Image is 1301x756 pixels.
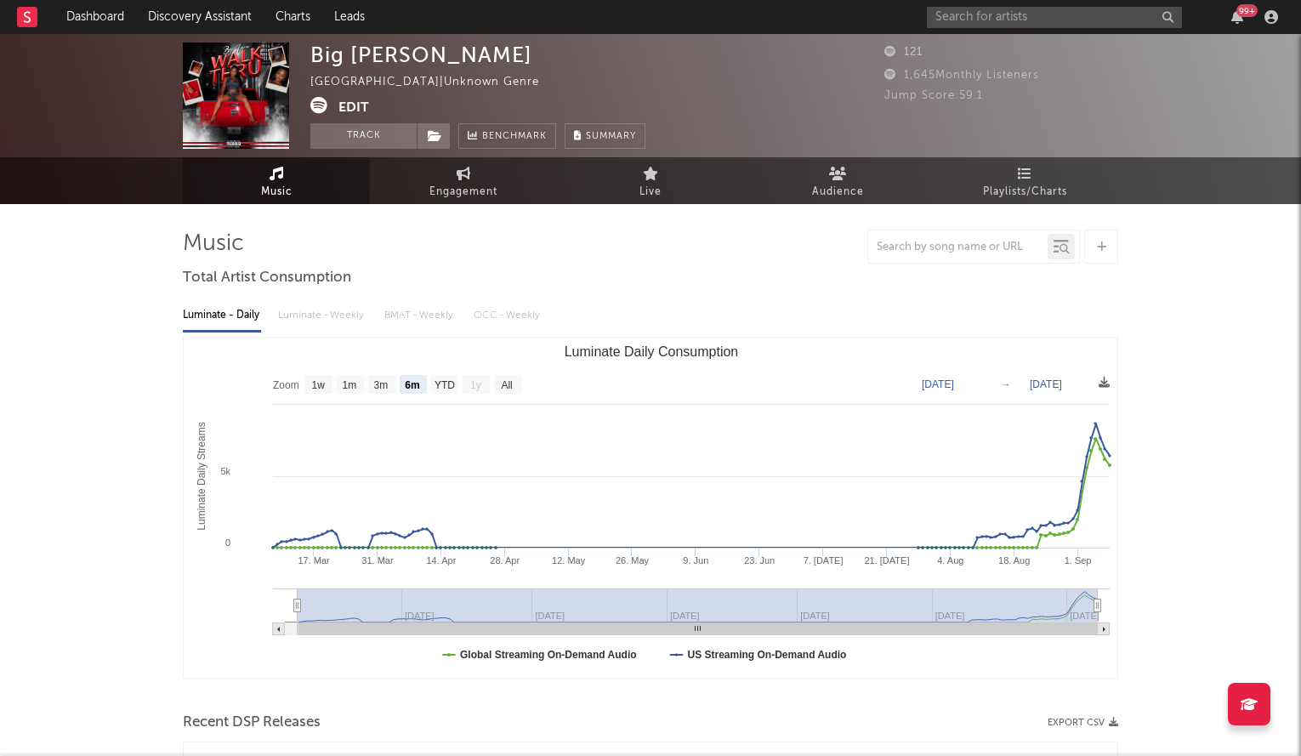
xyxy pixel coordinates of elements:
[1070,611,1099,621] text: [DATE]
[586,132,636,141] span: Summary
[273,379,299,391] text: Zoom
[435,379,455,391] text: YTD
[1030,378,1062,390] text: [DATE]
[183,268,351,288] span: Total Artist Consumption
[557,157,744,204] a: Live
[361,555,394,566] text: 31. Mar
[884,70,1039,81] span: 1,645 Monthly Listeners
[937,555,963,566] text: 4. Aug
[460,649,637,661] text: Global Streaming On-Demand Audio
[501,379,512,391] text: All
[1236,4,1258,17] div: 99 +
[864,555,909,566] text: 21. [DATE]
[184,338,1118,678] svg: Luminate Daily Consumption
[490,555,520,566] text: 28. Apr
[312,379,326,391] text: 1w
[983,182,1067,202] span: Playlists/Charts
[639,182,662,202] span: Live
[744,555,775,566] text: 23. Jun
[183,713,321,733] span: Recent DSP Releases
[298,555,330,566] text: 17. Mar
[405,379,419,391] text: 6m
[1001,378,1011,390] text: →
[470,379,481,391] text: 1y
[426,555,456,566] text: 14. Apr
[1048,718,1118,728] button: Export CSV
[370,157,557,204] a: Engagement
[884,90,983,101] span: Jump Score: 59.1
[310,123,417,149] button: Track
[683,555,708,566] text: 9. Jun
[310,43,532,67] div: Big [PERSON_NAME]
[616,555,650,566] text: 26. May
[804,555,844,566] text: 7. [DATE]
[183,301,261,330] div: Luminate - Daily
[868,241,1048,254] input: Search by song name or URL
[812,182,864,202] span: Audience
[225,537,230,548] text: 0
[338,97,369,118] button: Edit
[884,47,923,58] span: 121
[196,422,207,530] text: Luminate Daily Streams
[310,72,578,93] div: [GEOGRAPHIC_DATA] | Unknown Genre
[261,182,293,202] span: Music
[931,157,1118,204] a: Playlists/Charts
[429,182,497,202] span: Engagement
[220,466,230,476] text: 5k
[922,378,954,390] text: [DATE]
[565,344,739,359] text: Luminate Daily Consumption
[343,379,357,391] text: 1m
[482,127,547,147] span: Benchmark
[374,379,389,391] text: 3m
[552,555,586,566] text: 12. May
[1231,10,1243,24] button: 99+
[183,157,370,204] a: Music
[687,649,846,661] text: US Streaming On-Demand Audio
[458,123,556,149] a: Benchmark
[565,123,645,149] button: Summary
[998,555,1030,566] text: 18. Aug
[744,157,931,204] a: Audience
[1065,555,1092,566] text: 1. Sep
[927,7,1182,28] input: Search for artists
